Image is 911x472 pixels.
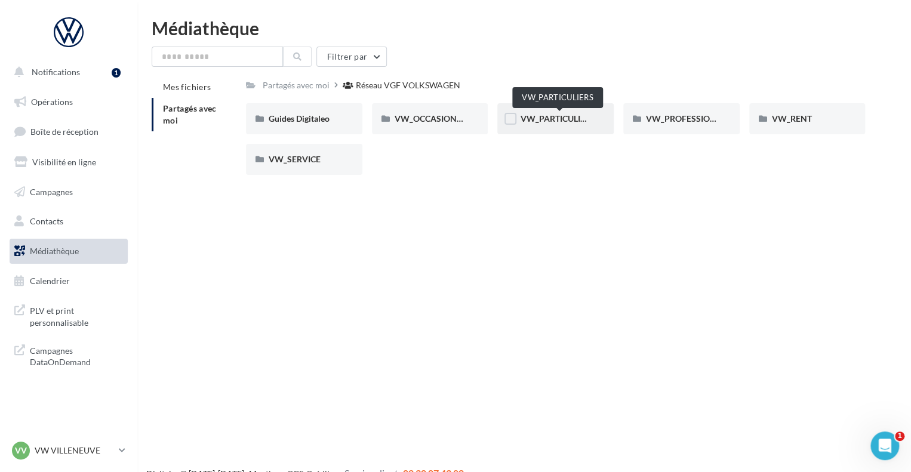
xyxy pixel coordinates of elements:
span: Opérations [31,97,73,107]
div: Débuter avec les Mails et SMS [17,47,222,90]
div: Cliquez sur et choisissez votre mode d'import : [46,291,208,316]
button: go back [8,5,30,27]
div: VW_PARTICULIERS [512,87,603,108]
a: Médiathèque [7,239,130,264]
p: Environ 10 minutes [146,158,227,171]
div: 1 [112,68,121,78]
span: Visibilité en ligne [32,157,96,167]
p: VW VILLENEUVE [35,445,114,456]
img: Profile image for Service-Client [53,126,72,145]
a: Contacts [7,209,130,234]
div: Réseau VGF VOLKSWAGEN [356,79,460,91]
div: Médiathèque [152,19,897,37]
span: VW_SERVICE [269,154,321,164]
button: Filtrer par [316,47,387,67]
span: Médiathèque [30,246,79,256]
span: VW_PROFESSIONNELS [646,113,737,124]
a: Visibilité en ligne [7,150,130,175]
span: PLV et print personnalisable [30,303,123,328]
a: Calendrier [7,269,130,294]
div: Depuis l'onglet , commencez par ajouter [PERSON_NAME] contacts pour pouvoir leur envoyer des camp... [46,229,208,279]
span: Contacts [30,216,63,226]
div: Fermer [210,5,231,27]
span: VW_PARTICULIERS [520,113,595,124]
div: OU [46,354,208,366]
span: VW_OCCASIONS_GARANTIES [395,113,512,124]
a: Campagnes [7,180,130,205]
div: Service-Client de Digitaleo [77,129,186,141]
div: - Ajouter des contacts manuellement [46,329,208,341]
span: Calendrier [30,276,70,286]
a: PLV et print personnalisable [7,298,130,333]
span: Campagnes [30,186,73,196]
p: 3 étapes [12,158,48,171]
a: VV VW VILLENEUVE [10,439,128,462]
span: Notifications [32,67,80,77]
div: Suivez ce pas à pas et si besoin, écrivez-nous à [17,90,222,119]
div: - Importer un fichier (XLS ou CSV) [46,379,208,391]
a: Opérations [7,90,130,115]
span: Partagés avec moi [163,103,217,125]
span: Mes fichiers [163,82,211,92]
iframe: Intercom live chat [870,431,899,460]
span: 1 [895,431,904,441]
b: "Contacts" [109,230,159,239]
div: 1Importer des contacts [22,205,217,224]
div: Importer des contacts [46,209,202,221]
div: Si besoin, notre modèle d'import excel. [46,404,208,429]
span: Guides Digitaleo [269,113,330,124]
span: Campagnes DataOnDemand [30,343,123,368]
span: VW_RENT [772,113,812,124]
span: Boîte de réception [30,127,99,137]
b: "Ajouter des contacts" [93,292,199,302]
a: Boîte de réception [7,119,130,144]
button: Notifications 1 [7,60,125,85]
a: téléchargez ici [87,405,147,415]
span: VV [15,445,27,456]
a: [EMAIL_ADDRESS][DOMAIN_NAME] [52,106,219,117]
div: Partagés avec moi [263,79,330,91]
a: Campagnes DataOnDemand [7,338,130,373]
